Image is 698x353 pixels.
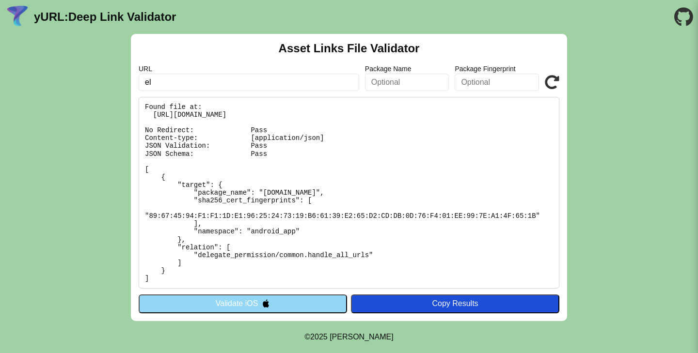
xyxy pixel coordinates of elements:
[279,42,420,55] h2: Asset Links File Validator
[330,333,394,341] a: Michael Ibragimchayev's Personal Site
[365,65,449,73] label: Package Name
[139,74,359,91] input: Required
[5,4,30,30] img: yURL Logo
[356,299,555,308] div: Copy Results
[139,65,359,73] label: URL
[455,65,539,73] label: Package Fingerprint
[34,10,176,24] a: yURL:Deep Link Validator
[455,74,539,91] input: Optional
[139,294,347,313] button: Validate iOS
[262,299,270,307] img: appleIcon.svg
[139,97,559,289] pre: Found file at: [URL][DOMAIN_NAME] No Redirect: Pass Content-type: [application/json] JSON Validat...
[365,74,449,91] input: Optional
[304,321,393,353] footer: ©
[351,294,559,313] button: Copy Results
[310,333,328,341] span: 2025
